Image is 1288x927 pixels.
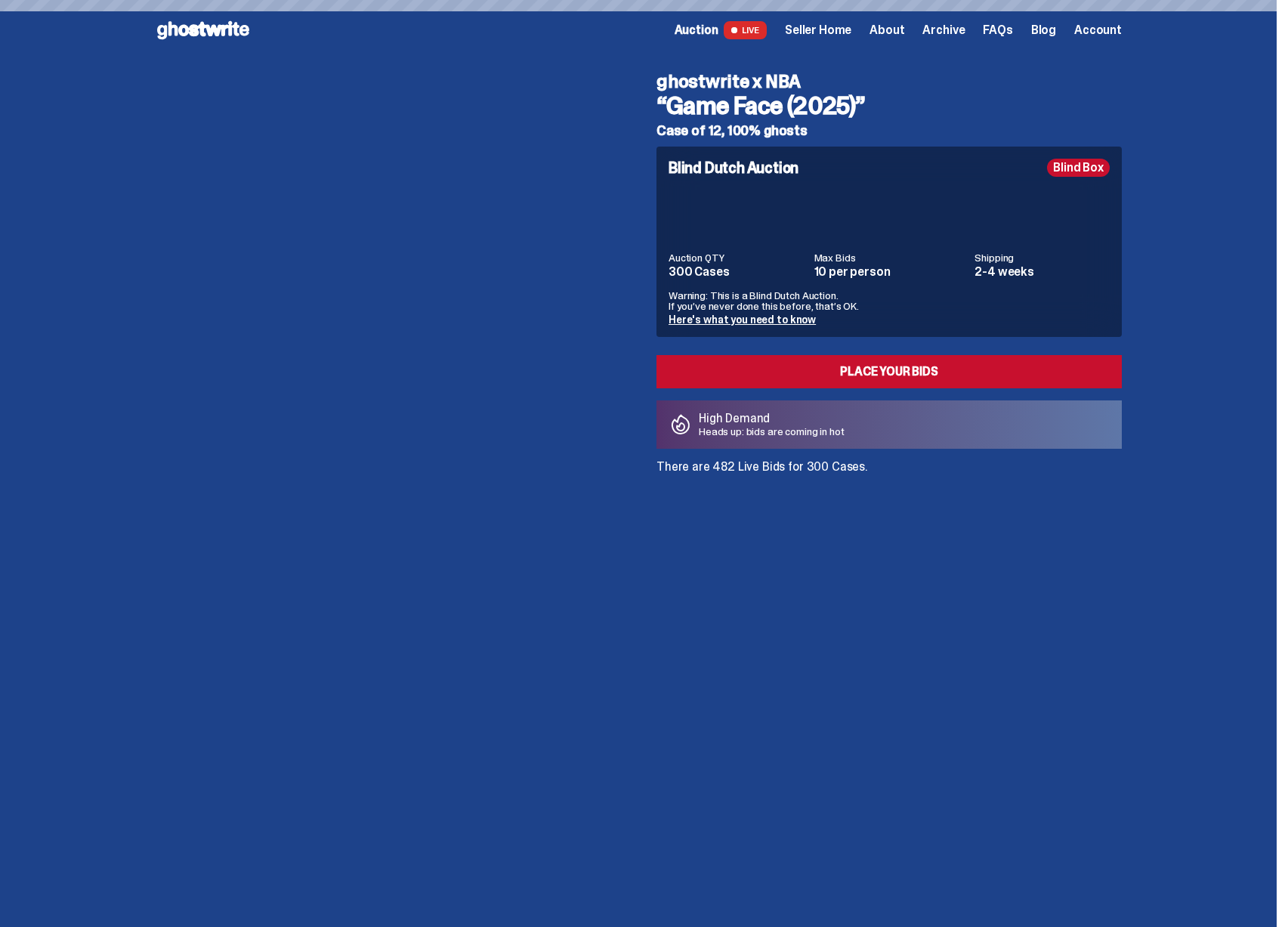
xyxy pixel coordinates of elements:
[669,313,816,326] a: Here's what you need to know
[1031,24,1056,36] a: Blog
[669,160,798,175] h4: Blind Dutch Auction
[675,24,718,36] span: Auction
[869,24,904,36] a: About
[922,24,965,36] a: Archive
[669,266,805,278] dd: 300 Cases
[785,24,851,36] a: Seller Home
[669,252,805,263] dt: Auction QTY
[1074,24,1122,36] a: Account
[974,252,1110,263] dt: Shipping
[1047,159,1110,177] div: Blind Box
[656,73,1122,91] h4: ghostwrite x NBA
[675,21,767,39] a: Auction LIVE
[814,252,966,263] dt: Max Bids
[699,426,845,437] p: Heads up: bids are coming in hot
[814,266,966,278] dd: 10 per person
[699,413,845,425] p: High Demand
[974,266,1110,278] dd: 2-4 weeks
[656,124,1122,138] h5: Case of 12, 100% ghosts
[669,290,1110,311] p: Warning: This is a Blind Dutch Auction. If you’ve never done this before, that’s OK.
[656,355,1122,388] a: Place your Bids
[983,24,1012,36] a: FAQs
[656,94,1122,118] h3: “Game Face (2025)”
[724,21,767,39] span: LIVE
[656,461,1122,473] p: There are 482 Live Bids for 300 Cases.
